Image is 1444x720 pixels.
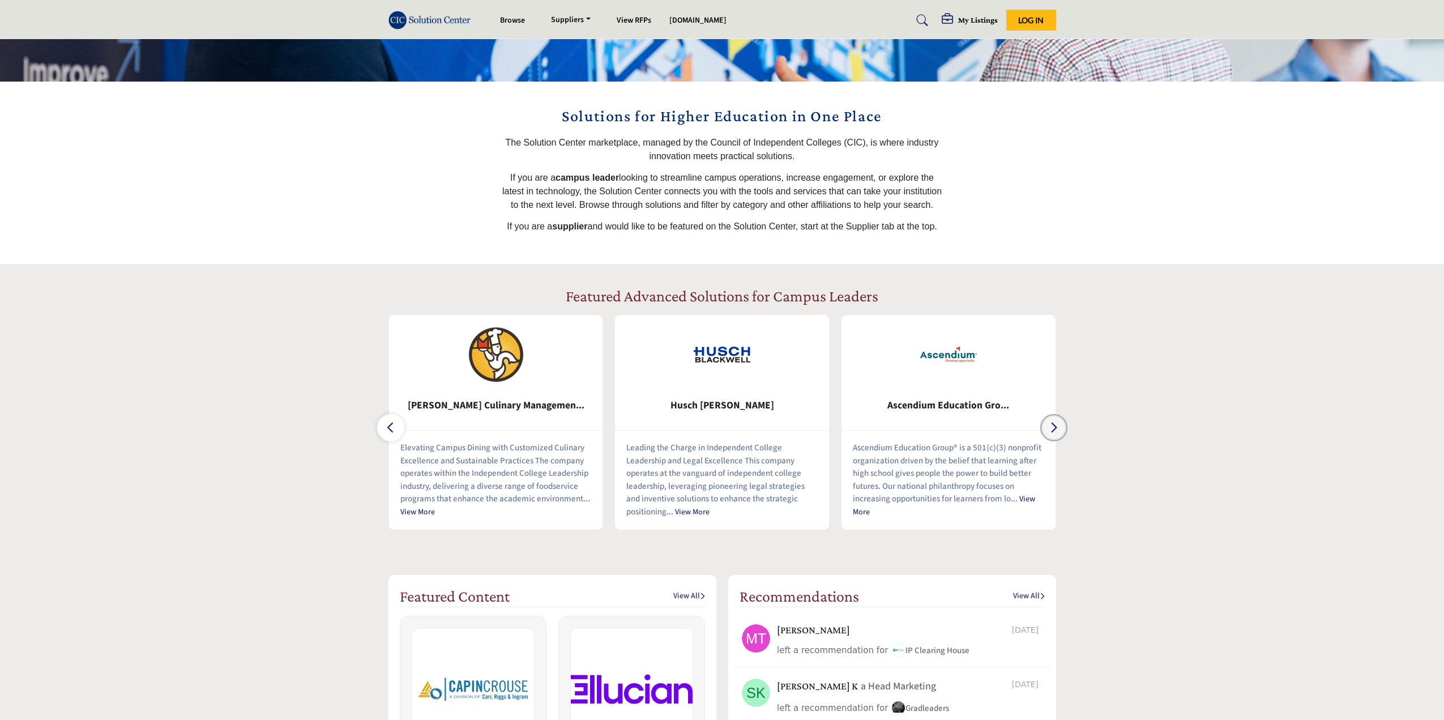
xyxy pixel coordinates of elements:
[626,442,818,518] p: Leading the Charge in Independent College Leadership and Legal Excellence This company operates a...
[891,701,905,715] img: image
[400,442,592,518] p: Elevating Campus Dining with Customized Culinary Excellence and Sustainable Practices The company...
[556,173,619,182] strong: campus leader
[1012,679,1042,691] span: [DATE]
[583,493,590,505] span: ...
[858,398,1039,413] span: Ascendium Education Gro...
[958,15,998,25] h5: My Listings
[891,645,969,657] span: IP Clearing House
[566,287,878,306] h2: Featured Advanced Solutions for Campus Leaders
[1011,493,1018,505] span: ...
[400,587,510,606] h2: Featured Content
[742,624,770,653] img: avtar-image
[891,644,969,658] a: imageIP Clearing House
[1018,15,1044,25] span: Log In
[406,391,586,421] b: Metz Culinary Management
[673,591,705,602] a: View All
[861,679,936,694] p: a Head Marketing
[777,645,888,655] span: left a recommendation for
[740,587,859,606] h2: Recommendations
[406,398,586,413] span: [PERSON_NAME] Culinary Managemen...
[891,702,949,714] span: Gradleaders
[675,506,710,518] a: View More
[506,138,939,161] span: The Solution Center marketplace, managed by the Council of Independent Colleges (CIC), is where i...
[617,15,651,26] a: View RFPs
[853,442,1044,518] p: Ascendium Education Group® is a 501(c)(3) nonprofit organization driven by the belief that learni...
[777,703,888,713] span: left a recommendation for
[858,391,1039,421] b: Ascendium Education Group
[891,643,905,657] img: image
[389,391,603,421] a: [PERSON_NAME] Culinary Managemen...
[694,326,750,383] img: Husch Blackwell
[905,11,935,29] a: Search
[615,391,829,421] a: Husch [PERSON_NAME]
[669,15,727,26] a: [DOMAIN_NAME]
[891,702,949,716] a: imageGradleaders
[942,14,998,27] div: My Listings
[632,398,812,413] span: Husch [PERSON_NAME]
[920,326,977,383] img: Ascendium Education Group
[841,391,1056,421] a: Ascendium Education Gro...
[388,11,477,29] img: Site Logo
[502,104,943,128] h2: Solutions for Higher Education in One Place
[502,173,942,210] span: If you are a looking to streamline campus operations, increase engagement, or explore the latest ...
[777,680,858,693] h5: [PERSON_NAME] K
[1006,10,1056,31] button: Log In
[543,12,599,28] a: Suppliers
[1012,624,1042,636] span: [DATE]
[400,506,435,518] a: View More
[742,679,770,707] img: avtar-image
[1013,591,1045,602] a: View All
[667,506,673,518] span: ...
[507,221,937,231] span: If you are a and would like to be featured on the Solution Center, start at the Supplier tab at t...
[552,221,587,231] strong: supplier
[777,624,850,637] h5: [PERSON_NAME]
[632,391,812,421] b: Husch Blackwell
[500,15,525,26] a: Browse
[468,326,524,383] img: Metz Culinary Management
